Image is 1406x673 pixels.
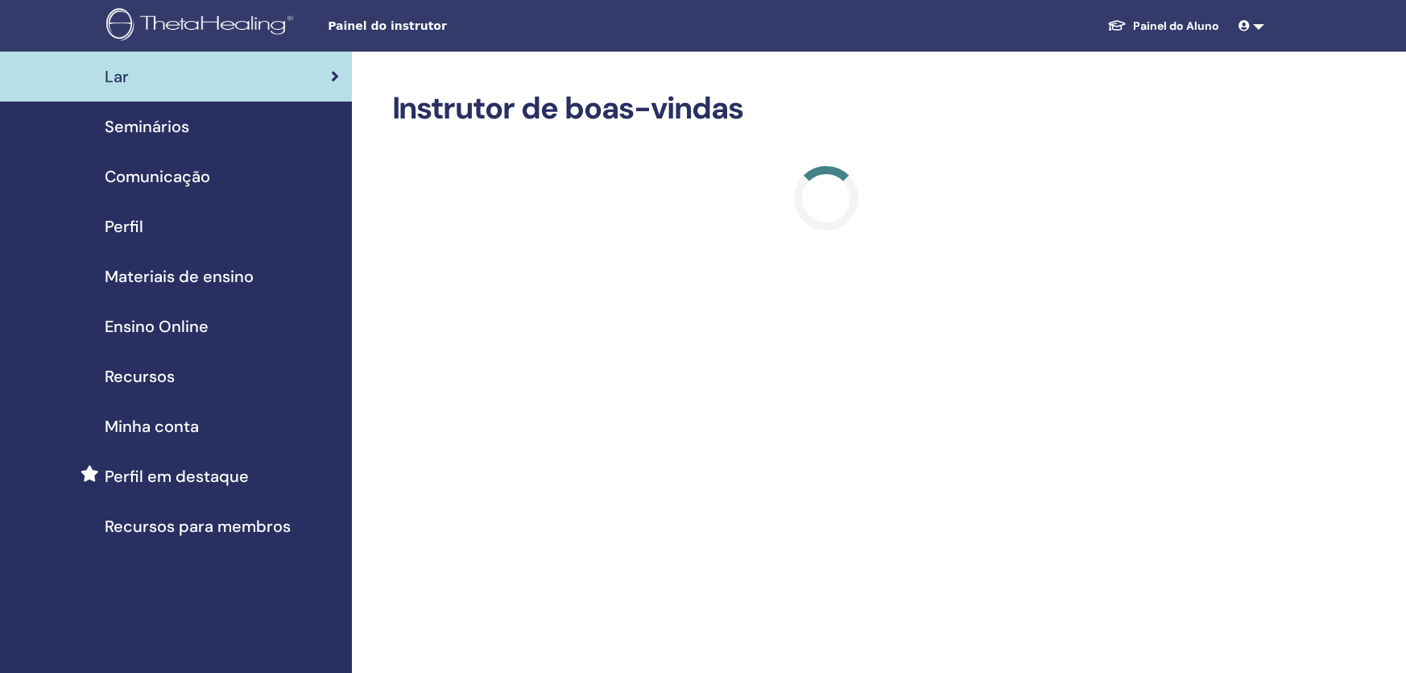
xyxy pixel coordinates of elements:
span: Minha conta [105,414,199,438]
span: Comunicação [105,164,210,189]
span: Ensino Online [105,314,209,339]
span: Perfil [105,214,143,239]
span: Materiais de ensino [105,264,254,289]
span: Seminários [105,114,189,139]
span: Lar [105,64,129,89]
span: Painel do instrutor [328,18,569,35]
span: Recursos para membros [105,514,291,538]
a: Painel do Aluno [1094,11,1232,41]
span: Perfil em destaque [105,464,249,488]
h2: Instrutor de boas-vindas [392,90,1262,127]
img: graduation-cap-white.svg [1107,19,1127,32]
span: Recursos [105,364,175,388]
img: logo.png [106,8,299,44]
